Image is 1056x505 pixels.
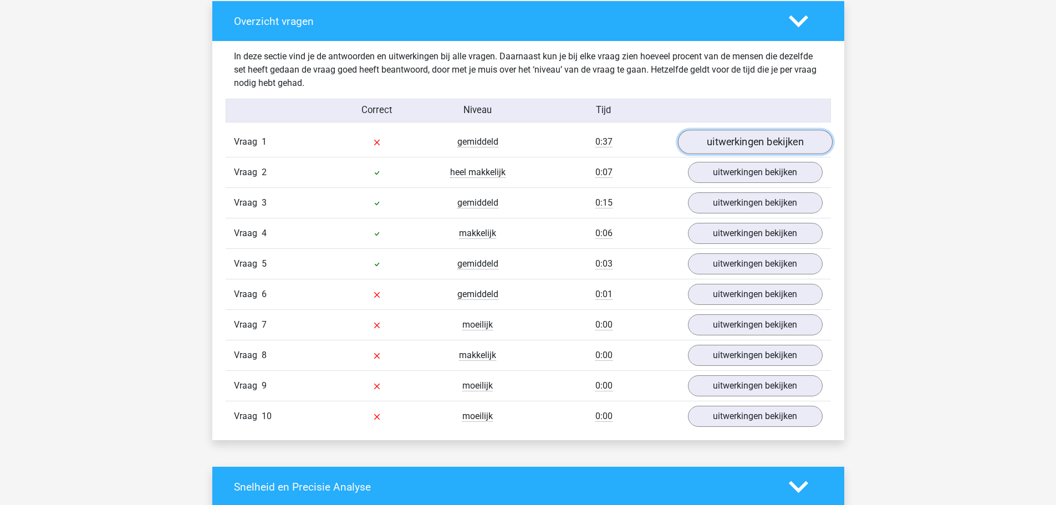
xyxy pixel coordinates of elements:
span: Vraag [234,318,262,331]
span: gemiddeld [457,197,498,208]
div: Correct [327,104,427,118]
a: uitwerkingen bekijken [688,192,823,213]
span: 4 [262,228,267,238]
span: 10 [262,411,272,421]
span: 0:15 [595,197,613,208]
span: gemiddeld [457,289,498,300]
span: Vraag [234,349,262,362]
span: Vraag [234,288,262,301]
span: Vraag [234,135,262,149]
div: Niveau [427,104,528,118]
span: makkelijk [459,228,496,239]
a: uitwerkingen bekijken [688,314,823,335]
span: gemiddeld [457,136,498,147]
span: 0:00 [595,411,613,422]
a: uitwerkingen bekijken [677,130,832,155]
span: Vraag [234,257,262,271]
span: moeilijk [462,380,493,391]
a: uitwerkingen bekijken [688,253,823,274]
span: 9 [262,380,267,391]
span: 0:07 [595,167,613,178]
span: 0:00 [595,380,613,391]
a: uitwerkingen bekijken [688,406,823,427]
a: uitwerkingen bekijken [688,284,823,305]
span: Vraag [234,379,262,392]
span: 7 [262,319,267,330]
a: uitwerkingen bekijken [688,162,823,183]
span: gemiddeld [457,258,498,269]
span: moeilijk [462,411,493,422]
span: Vraag [234,196,262,210]
span: moeilijk [462,319,493,330]
div: In deze sectie vind je de antwoorden en uitwerkingen bij alle vragen. Daarnaast kun je bij elke v... [226,50,831,90]
span: 0:01 [595,289,613,300]
span: 2 [262,167,267,177]
span: 0:00 [595,350,613,361]
span: heel makkelijk [450,167,506,178]
span: 3 [262,197,267,208]
h4: Snelheid en Precisie Analyse [234,481,772,493]
span: 1 [262,136,267,147]
span: 8 [262,350,267,360]
a: uitwerkingen bekijken [688,223,823,244]
span: 0:37 [595,136,613,147]
span: Vraag [234,410,262,423]
span: 0:00 [595,319,613,330]
h4: Overzicht vragen [234,15,772,28]
a: uitwerkingen bekijken [688,345,823,366]
div: Tijd [528,104,679,118]
span: 5 [262,258,267,269]
span: Vraag [234,227,262,240]
span: Vraag [234,166,262,179]
span: 0:06 [595,228,613,239]
span: 6 [262,289,267,299]
span: makkelijk [459,350,496,361]
span: 0:03 [595,258,613,269]
a: uitwerkingen bekijken [688,375,823,396]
